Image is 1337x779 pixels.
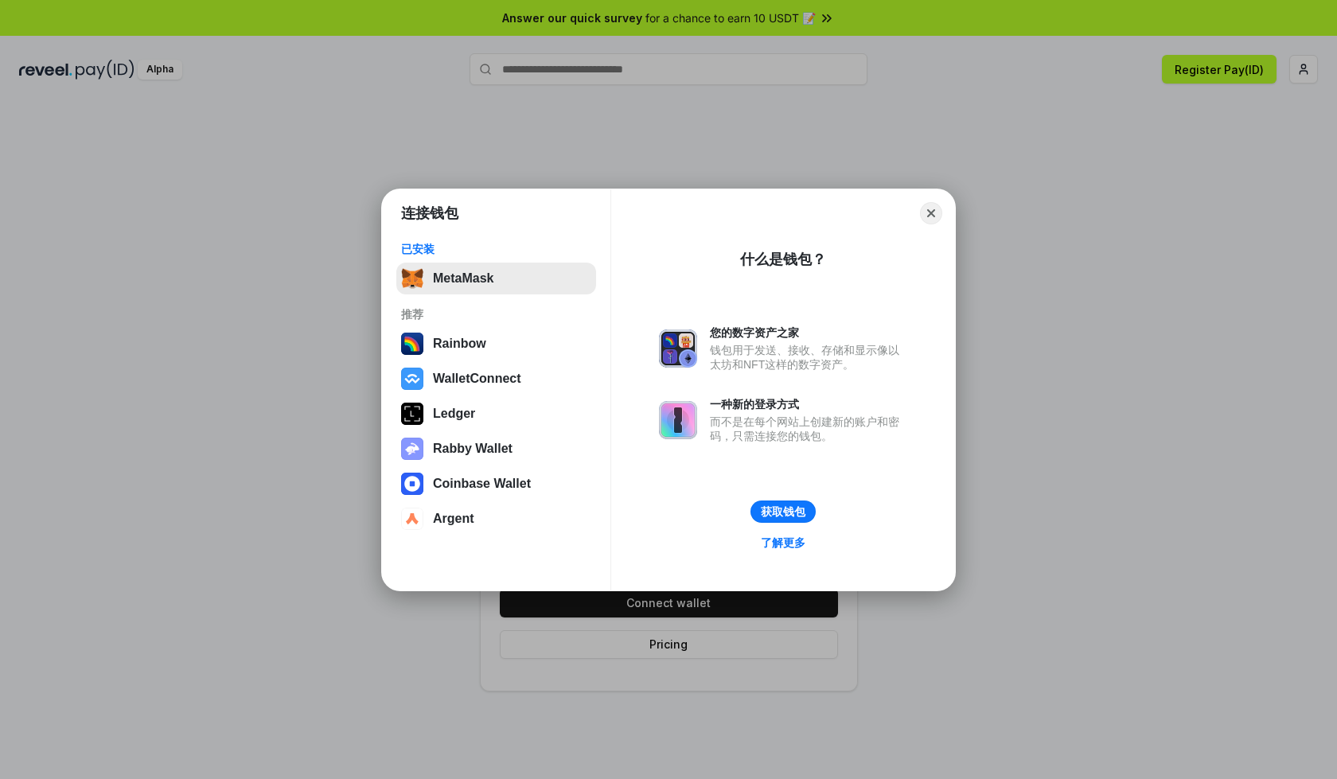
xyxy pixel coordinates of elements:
[401,307,591,321] div: 推荐
[401,473,423,495] img: svg+xml,%3Csvg%20width%3D%2228%22%20height%3D%2228%22%20viewBox%3D%220%200%2028%2028%22%20fill%3D...
[396,328,596,360] button: Rainbow
[433,477,531,491] div: Coinbase Wallet
[433,442,513,456] div: Rabby Wallet
[710,343,907,372] div: 钱包用于发送、接收、存储和显示像以太坊和NFT这样的数字资产。
[401,368,423,390] img: svg+xml,%3Csvg%20width%3D%2228%22%20height%3D%2228%22%20viewBox%3D%220%200%2028%2028%22%20fill%3D...
[433,372,521,386] div: WalletConnect
[710,397,907,411] div: 一种新的登录方式
[433,407,475,421] div: Ledger
[433,271,493,286] div: MetaMask
[401,438,423,460] img: svg+xml,%3Csvg%20xmlns%3D%22http%3A%2F%2Fwww.w3.org%2F2000%2Fsvg%22%20fill%3D%22none%22%20viewBox...
[710,325,907,340] div: 您的数字资产之家
[396,433,596,465] button: Rabby Wallet
[710,415,907,443] div: 而不是在每个网站上创建新的账户和密码，只需连接您的钱包。
[751,532,815,553] a: 了解更多
[740,250,826,269] div: 什么是钱包？
[920,202,942,224] button: Close
[396,363,596,395] button: WalletConnect
[433,337,486,351] div: Rainbow
[401,333,423,355] img: svg+xml,%3Csvg%20width%3D%22120%22%20height%3D%22120%22%20viewBox%3D%220%200%20120%20120%22%20fil...
[750,501,816,523] button: 获取钱包
[396,398,596,430] button: Ledger
[761,536,805,550] div: 了解更多
[401,267,423,290] img: svg+xml,%3Csvg%20fill%3D%22none%22%20height%3D%2233%22%20viewBox%3D%220%200%2035%2033%22%20width%...
[401,508,423,530] img: svg+xml,%3Csvg%20width%3D%2228%22%20height%3D%2228%22%20viewBox%3D%220%200%2028%2028%22%20fill%3D...
[396,468,596,500] button: Coinbase Wallet
[401,204,458,223] h1: 连接钱包
[433,512,474,526] div: Argent
[396,503,596,535] button: Argent
[401,242,591,256] div: 已安装
[401,403,423,425] img: svg+xml,%3Csvg%20xmlns%3D%22http%3A%2F%2Fwww.w3.org%2F2000%2Fsvg%22%20width%3D%2228%22%20height%3...
[659,329,697,368] img: svg+xml,%3Csvg%20xmlns%3D%22http%3A%2F%2Fwww.w3.org%2F2000%2Fsvg%22%20fill%3D%22none%22%20viewBox...
[396,263,596,294] button: MetaMask
[659,401,697,439] img: svg+xml,%3Csvg%20xmlns%3D%22http%3A%2F%2Fwww.w3.org%2F2000%2Fsvg%22%20fill%3D%22none%22%20viewBox...
[761,504,805,519] div: 获取钱包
